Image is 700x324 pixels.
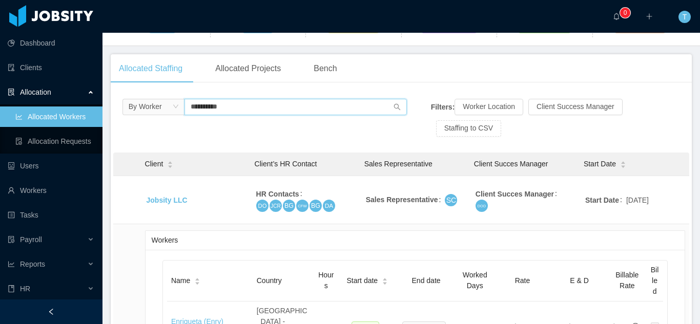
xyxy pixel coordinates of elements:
i: icon: solution [8,89,15,96]
button: Staffing to CSV [436,120,501,137]
i: icon: search [394,103,401,111]
span: Client [145,159,163,169]
i: icon: plus [646,13,653,20]
a: icon: pie-chartDashboard [8,33,94,53]
i: icon: file-protect [8,236,15,243]
div: Workers [152,231,678,250]
button: Client Success Manager [528,99,623,115]
span: Start Date [584,159,616,169]
span: Payroll [20,235,42,244]
span: DA [324,201,333,211]
i: icon: caret-up [382,277,388,280]
span: Worked Days [463,271,487,290]
i: icon: book [8,285,15,292]
span: HR [20,285,30,293]
span: Country [257,276,282,285]
i: icon: caret-down [168,164,173,167]
sup: 0 [620,8,630,18]
strong: Client Succes Manager [476,190,554,198]
span: T [683,11,687,23]
div: Bench [305,54,345,83]
a: icon: line-chartAllocated Workers [15,106,94,127]
i: icon: caret-up [168,160,173,163]
div: By Worker [129,99,162,114]
span: Client Succes Manager [474,160,548,168]
a: icon: robotUsers [8,156,94,176]
a: Jobsity LLC [147,196,188,204]
span: CFW [298,202,307,209]
div: Allocated Projects [207,54,289,83]
div: Sort [382,276,388,284]
i: icon: caret-down [382,280,388,284]
i: icon: caret-down [195,280,200,284]
i: icon: line-chart [8,261,15,268]
span: Hours [318,271,334,290]
span: BG [311,200,320,211]
span: Billed [651,266,659,295]
strong: HR Contacts [256,190,299,198]
span: DOO [478,203,486,209]
a: icon: file-doneAllocation Requests [15,131,94,152]
strong: Sales Representative [366,196,438,204]
div: Allocated Staffing [111,54,191,83]
span: End date [412,276,441,285]
i: icon: caret-up [620,160,626,163]
a: icon: profileTasks [8,205,94,225]
span: Start date [346,275,378,286]
div: Sort [620,160,626,167]
i: icon: down [173,103,179,111]
span: DO [258,201,266,210]
div: Sort [194,276,200,284]
span: JCR [271,201,281,210]
div: Sort [167,160,173,167]
strong: Filters: [431,102,455,111]
span: Sales Representative [364,160,433,168]
span: Allocation [20,88,51,96]
i: icon: caret-down [620,164,626,167]
span: Rate [515,276,530,285]
span: Name [171,275,190,286]
span: Client’s HR Contact [255,160,317,168]
i: icon: bell [613,13,620,20]
a: icon: auditClients [8,57,94,78]
strong: Start Date [585,196,619,204]
span: E & D [570,276,589,285]
span: Reports [20,260,45,268]
span: SC [446,194,456,206]
i: icon: caret-up [195,277,200,280]
span: [DATE] [626,195,649,206]
button: Worker Location [455,99,523,115]
a: icon: userWorkers [8,180,94,201]
span: Billable Rate [615,271,639,290]
span: BG [284,200,294,211]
